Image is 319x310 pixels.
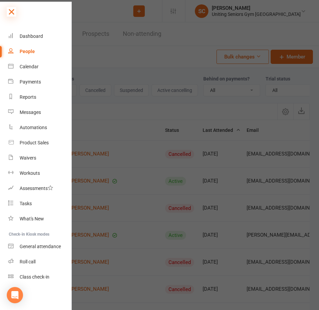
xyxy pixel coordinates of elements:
[20,33,43,39] div: Dashboard
[8,120,72,135] a: Automations
[20,274,49,280] div: Class check-in
[20,155,36,161] div: Waivers
[8,181,72,196] a: Assessments
[20,110,41,115] div: Messages
[8,105,72,120] a: Messages
[8,269,72,285] a: Class kiosk mode
[8,150,72,166] a: Waivers
[8,44,72,59] a: People
[20,259,36,264] div: Roll call
[8,74,72,90] a: Payments
[8,239,72,254] a: General attendance kiosk mode
[20,49,35,54] div: People
[8,90,72,105] a: Reports
[8,196,72,211] a: Tasks
[20,170,40,176] div: Workouts
[20,125,47,130] div: Automations
[8,166,72,181] a: Workouts
[8,211,72,226] a: What's New
[20,64,39,69] div: Calendar
[8,254,72,269] a: Roll call
[20,186,53,191] div: Assessments
[8,135,72,150] a: Product Sales
[20,79,41,85] div: Payments
[20,201,32,206] div: Tasks
[20,140,49,145] div: Product Sales
[7,287,23,303] div: Open Intercom Messenger
[20,244,61,249] div: General attendance
[8,59,72,74] a: Calendar
[20,94,36,100] div: Reports
[8,29,72,44] a: Dashboard
[20,216,44,221] div: What's New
